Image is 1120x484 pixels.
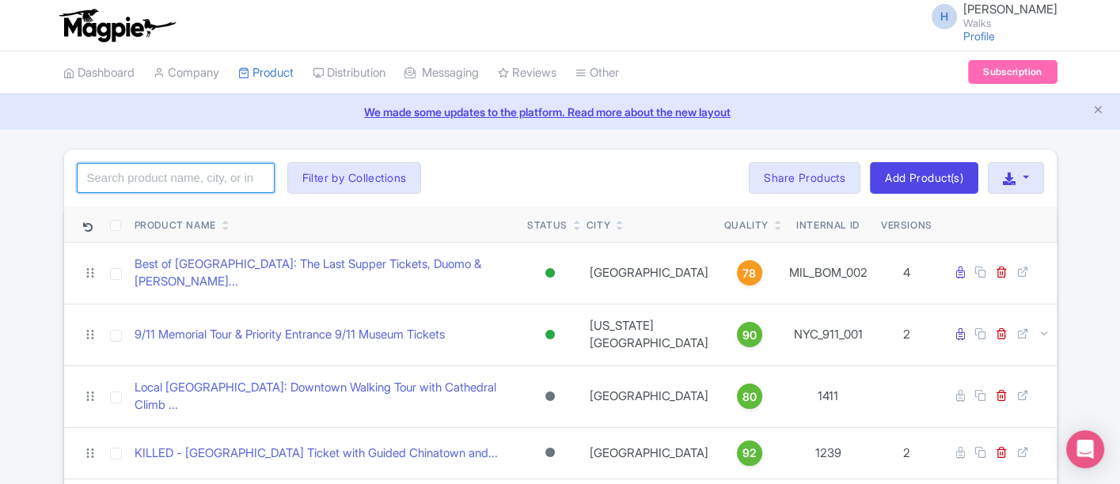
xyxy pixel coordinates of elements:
td: MIL_BOM_002 [781,242,875,304]
td: [GEOGRAPHIC_DATA] [580,242,718,304]
a: Company [154,51,219,95]
span: 4 [903,265,910,280]
a: Profile [963,29,995,43]
a: 92 [724,441,775,466]
div: Active [542,323,558,346]
th: Versions [875,206,939,243]
th: Internal ID [781,206,875,243]
td: [GEOGRAPHIC_DATA] [580,365,718,427]
div: Quality [724,218,769,233]
div: Product Name [135,218,216,233]
div: Active [542,262,558,285]
a: H [PERSON_NAME] Walks [922,3,1057,28]
a: KILLED - [GEOGRAPHIC_DATA] Ticket with Guided Chinatown and... [135,444,498,463]
div: Archived [542,385,558,408]
button: Filter by Collections [287,162,422,194]
div: Status [527,218,568,233]
td: [US_STATE][GEOGRAPHIC_DATA] [580,304,718,365]
a: 90 [724,322,775,347]
a: We made some updates to the platform. Read more about the new layout [9,104,1111,120]
span: H [932,4,957,29]
a: Reviews [498,51,556,95]
a: Messaging [404,51,479,95]
div: City [587,218,610,233]
div: Archived [542,441,558,464]
input: Search product name, city, or interal id [77,163,275,193]
span: 2 [903,445,910,460]
a: 78 [724,260,775,285]
span: 90 [742,327,757,344]
td: 1411 [781,365,875,427]
img: logo-ab69f6fb50320c5b225c76a69d11143b.png [55,8,178,43]
a: 9/11 Memorial Tour & Priority Entrance 9/11 Museum Tickets [135,326,445,344]
a: Dashboard [63,51,135,95]
span: [PERSON_NAME] [963,2,1057,17]
a: Distribution [313,51,385,95]
small: Walks [963,18,1057,28]
td: [GEOGRAPHIC_DATA] [580,427,718,478]
td: NYC_911_001 [781,304,875,365]
a: Best of [GEOGRAPHIC_DATA]: The Last Supper Tickets, Duomo & [PERSON_NAME]... [135,255,515,291]
a: Product [238,51,294,95]
a: Share Products [749,162,860,194]
span: 2 [903,327,910,342]
span: 78 [742,265,756,282]
a: 80 [724,384,775,409]
span: 80 [742,388,757,406]
a: Other [575,51,619,95]
td: 1239 [781,427,875,478]
span: 92 [742,444,757,462]
div: Open Intercom Messenger [1066,430,1104,468]
a: Subscription [968,60,1057,84]
a: Add Product(s) [870,162,978,194]
a: Local [GEOGRAPHIC_DATA]: Downtown Walking Tour with Cathedral Climb ... [135,379,515,414]
button: Close announcement [1092,102,1104,120]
